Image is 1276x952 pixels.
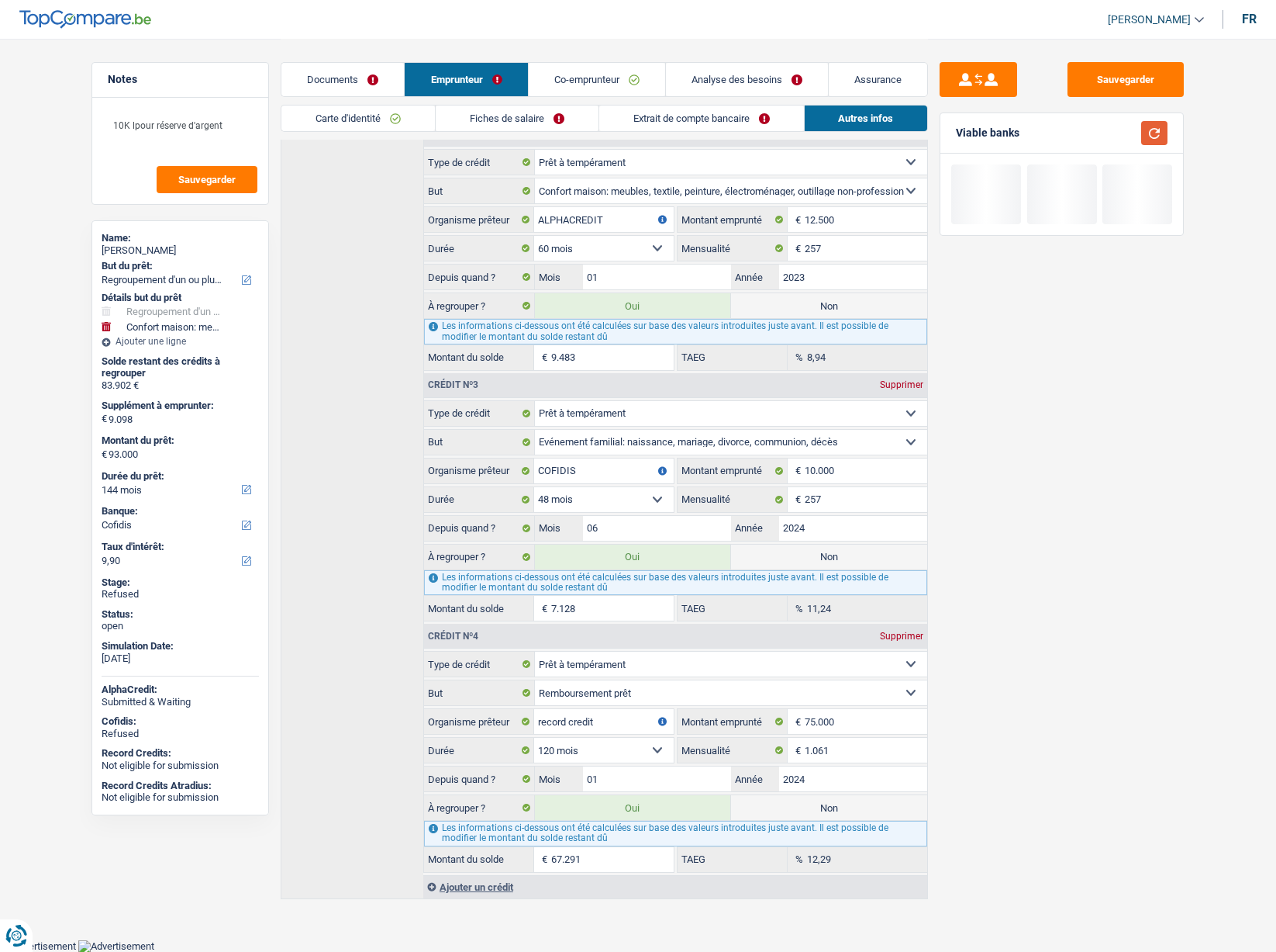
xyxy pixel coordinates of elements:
[731,516,779,541] label: Année
[788,207,805,232] span: €
[178,175,236,185] span: Sauvegarder
[678,738,788,763] label: Mensualité
[102,620,259,632] div: open
[829,63,927,96] a: Assurance
[102,696,259,708] div: Submitted & Waiting
[583,516,731,541] input: MM
[281,106,435,131] a: Carte d'identité
[529,63,665,96] a: Co-emprunteur
[102,791,259,804] div: Not eligible for submission
[731,293,927,318] label: Non
[1067,62,1184,97] button: Sauvegarder
[678,345,788,370] label: TAEG
[731,545,927,569] label: Non
[102,505,256,518] label: Banque:
[424,487,534,512] label: Durée
[424,821,927,846] div: Les informations ci-dessous ont été calculées sur base des valeurs introduites juste avant. Il es...
[102,434,256,447] label: Montant du prêt:
[731,795,927,820] label: Non
[424,738,534,763] label: Durée
[678,207,788,232] label: Montant emprunté
[788,236,805,261] span: €
[535,516,583,541] label: Mois
[788,459,805,483] span: €
[424,596,534,621] label: Montant du solde
[102,244,259,257] div: [PERSON_NAME]
[424,516,535,541] label: Depuis quand ?
[424,570,927,595] div: Les informations ci-dessous ont été calculées sur base des valeurs introduites juste avant. Il es...
[102,413,107,425] span: €
[535,545,731,569] label: Oui
[423,875,927,898] div: Ajouter un crédit
[731,265,779,289] label: Année
[678,487,788,512] label: Mensualité
[102,400,256,412] label: Supplément à emprunter:
[281,63,404,96] a: Documents
[102,379,259,392] div: 83.902 €
[788,847,807,872] span: %
[424,652,535,677] label: Type de crédit
[956,126,1019,140] div: Viable banks
[599,106,804,131] a: Extrait de compte bancaire
[102,653,259,665] div: [DATE]
[535,293,731,318] label: Oui
[1108,13,1191,26] span: [PERSON_NAME]
[535,795,731,820] label: Oui
[424,680,535,705] label: But
[666,63,828,96] a: Analyse des besoins
[788,738,805,763] span: €
[1242,12,1257,26] div: fr
[424,345,534,370] label: Montant du solde
[108,73,253,86] h5: Notes
[678,847,788,872] label: TAEG
[424,709,534,734] label: Organisme prêteur
[102,588,259,601] div: Refused
[424,150,535,175] label: Type de crédit
[424,236,534,261] label: Durée
[424,430,535,455] label: But
[731,767,779,791] label: Année
[102,448,107,461] span: €
[102,336,259,347] div: Ajouter une ligne
[678,709,788,734] label: Montant emprunté
[19,10,151,29] img: TopCompare Logo
[424,207,534,232] label: Organisme prêteur
[102,728,259,740] div: Refused
[583,265,731,289] input: MM
[102,780,259,792] div: Record Credits Atradius:
[102,715,259,728] div: Cofidis:
[424,319,927,344] div: Les informations ci-dessous ont été calculées sur base des valeurs introduites juste avant. Il es...
[779,767,927,791] input: AAAA
[788,487,805,512] span: €
[424,795,535,820] label: À regrouper ?
[102,747,259,760] div: Record Credits:
[102,608,259,621] div: Status:
[678,596,788,621] label: TAEG
[424,847,534,872] label: Montant du solde
[424,178,535,203] label: But
[424,265,535,289] label: Depuis quand ?
[424,632,482,641] div: Crédit nº4
[102,684,259,696] div: AlphaCredit:
[805,106,928,131] a: Autres infos
[405,63,527,96] a: Emprunteur
[102,760,259,772] div: Not eligible for submission
[424,767,535,791] label: Depuis quand ?
[583,767,731,791] input: MM
[102,576,259,589] div: Stage:
[876,632,927,641] div: Supprimer
[102,260,256,272] label: But du prêt:
[102,232,259,244] div: Name:
[424,293,535,318] label: À regrouper ?
[424,380,482,389] div: Crédit nº3
[424,545,535,569] label: À regrouper ?
[779,265,927,289] input: AAAA
[424,401,535,426] label: Type de crédit
[436,106,598,131] a: Fiches de salaire
[534,847,551,872] span: €
[678,459,788,483] label: Montant emprunté
[788,709,805,734] span: €
[1095,7,1204,33] a: [PERSON_NAME]
[678,236,788,261] label: Mensualité
[534,596,551,621] span: €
